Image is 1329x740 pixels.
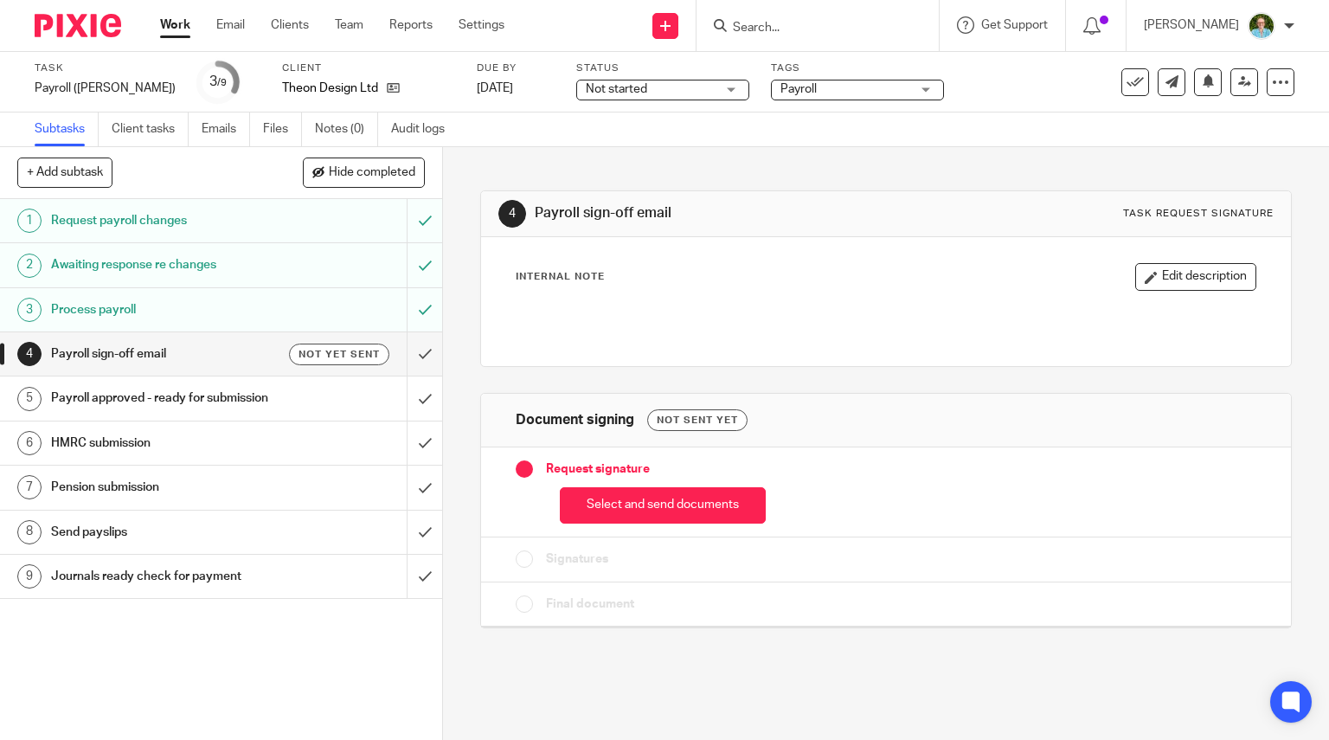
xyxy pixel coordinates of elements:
[17,387,42,411] div: 5
[216,16,245,34] a: Email
[51,385,277,411] h1: Payroll approved - ready for submission
[391,113,458,146] a: Audit logs
[35,61,176,75] label: Task
[389,16,433,34] a: Reports
[535,204,922,222] h1: Payroll sign-off email
[1135,263,1256,291] button: Edit description
[335,16,363,34] a: Team
[17,475,42,499] div: 7
[160,16,190,34] a: Work
[303,158,425,187] button: Hide completed
[731,21,887,36] input: Search
[477,82,513,94] span: [DATE]
[263,113,302,146] a: Files
[576,61,749,75] label: Status
[112,113,189,146] a: Client tasks
[546,595,634,613] span: Final document
[981,19,1048,31] span: Get Support
[17,254,42,278] div: 2
[17,342,42,366] div: 4
[17,520,42,544] div: 8
[35,14,121,37] img: Pixie
[546,550,608,568] span: Signatures
[51,519,277,545] h1: Send payslips
[51,252,277,278] h1: Awaiting response re changes
[771,61,944,75] label: Tags
[459,16,504,34] a: Settings
[202,113,250,146] a: Emails
[586,83,647,95] span: Not started
[51,563,277,589] h1: Journals ready check for payment
[17,209,42,233] div: 1
[546,460,650,478] span: Request signature
[17,158,112,187] button: + Add subtask
[282,61,455,75] label: Client
[51,474,277,500] h1: Pension submission
[780,83,817,95] span: Payroll
[1123,207,1274,221] div: Task request signature
[17,431,42,455] div: 6
[299,347,380,362] span: Not yet sent
[498,200,526,228] div: 4
[51,430,277,456] h1: HMRC submission
[282,80,378,97] p: Theon Design Ltd
[647,409,748,431] div: Not sent yet
[516,411,634,429] h1: Document signing
[315,113,378,146] a: Notes (0)
[271,16,309,34] a: Clients
[1248,12,1275,40] img: U9kDOIcY.jpeg
[35,113,99,146] a: Subtasks
[35,80,176,97] div: Payroll ([PERSON_NAME])
[217,78,227,87] small: /9
[17,298,42,322] div: 3
[17,564,42,589] div: 9
[516,270,605,284] p: Internal Note
[1144,16,1239,34] p: [PERSON_NAME]
[329,166,415,180] span: Hide completed
[51,208,277,234] h1: Request payroll changes
[560,487,766,524] button: Select and send documents
[209,72,227,92] div: 3
[477,61,555,75] label: Due by
[35,80,176,97] div: Payroll (Louise)
[51,297,277,323] h1: Process payroll
[51,341,277,367] h1: Payroll sign-off email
